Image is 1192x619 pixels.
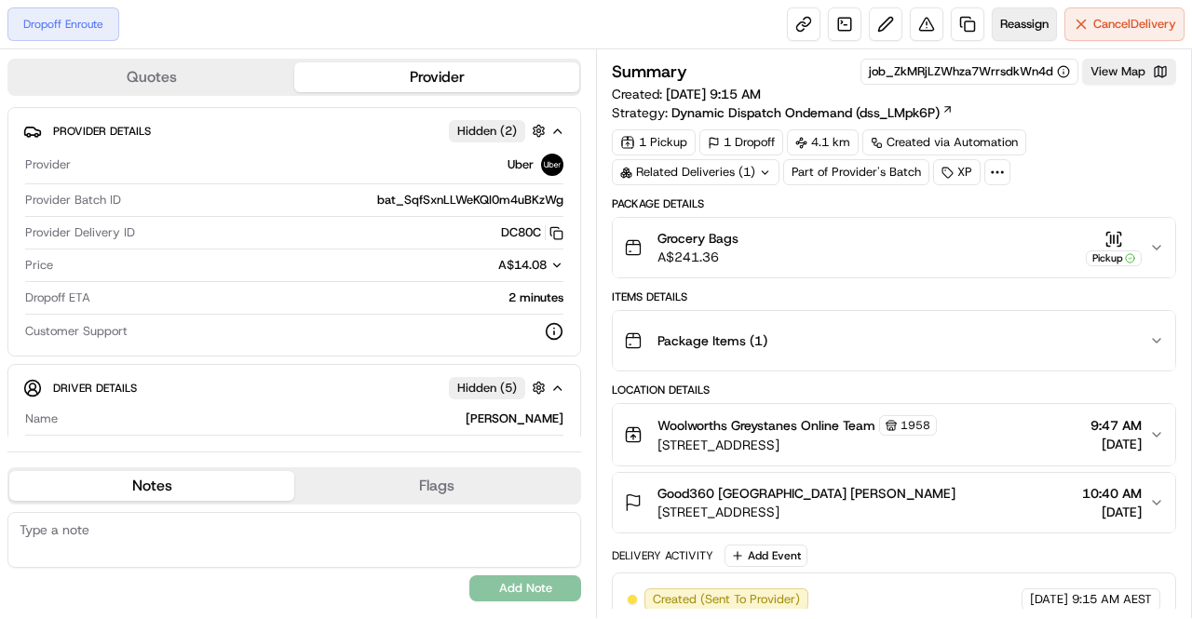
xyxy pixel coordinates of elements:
[657,436,937,454] span: [STREET_ADDRESS]
[862,129,1026,155] a: Created via Automation
[901,418,930,433] span: 1958
[1000,16,1049,33] span: Reassign
[1086,230,1142,266] button: Pickup
[457,380,517,397] span: Hidden ( 5 )
[613,311,1175,370] button: Package Items (1)
[1093,16,1176,33] span: Cancel Delivery
[612,159,779,185] div: Related Deliveries (1)
[725,545,807,567] button: Add Event
[457,123,517,140] span: Hidden ( 2 )
[25,192,121,209] span: Provider Batch ID
[23,372,565,403] button: Driver DetailsHidden (5)
[612,548,713,563] div: Delivery Activity
[657,416,875,435] span: Woolworths Greystanes Online Team
[1086,250,1142,266] div: Pickup
[53,381,137,396] span: Driver Details
[23,115,565,146] button: Provider DetailsHidden (2)
[508,156,534,173] span: Uber
[671,103,954,122] a: Dynamic Dispatch Ondemand (dss_LMpk6P)
[653,591,800,608] span: Created (Sent To Provider)
[613,218,1175,277] button: Grocery BagsA$241.36Pickup
[400,257,563,274] button: A$14.08
[25,257,53,274] span: Price
[25,289,90,306] span: Dropoff ETA
[612,63,687,80] h3: Summary
[294,62,579,92] button: Provider
[992,7,1057,41] button: Reassign
[501,224,563,241] button: DC80C
[612,85,761,103] span: Created:
[657,484,955,503] span: Good360 [GEOGRAPHIC_DATA] [PERSON_NAME]
[666,86,761,102] span: [DATE] 9:15 AM
[449,119,550,142] button: Hidden (2)
[449,376,550,399] button: Hidden (5)
[25,410,58,427] span: Name
[541,154,563,176] img: uber-new-logo.jpeg
[613,404,1175,465] button: Woolworths Greystanes Online Team1958[STREET_ADDRESS]9:47 AM[DATE]
[612,383,1176,397] div: Location Details
[612,129,696,155] div: 1 Pickup
[612,103,954,122] div: Strategy:
[498,257,547,273] span: A$14.08
[25,323,128,340] span: Customer Support
[25,156,71,173] span: Provider
[377,192,563,209] span: bat_SqfSxnLLWeKQI0m4uBKzWg
[612,289,1176,304] div: Items Details
[1064,7,1185,41] button: CancelDelivery
[1082,503,1142,521] span: [DATE]
[1082,484,1142,503] span: 10:40 AM
[1090,435,1142,453] span: [DATE]
[787,129,859,155] div: 4.1 km
[699,129,783,155] div: 1 Dropoff
[657,331,767,350] span: Package Items ( 1 )
[9,471,294,501] button: Notes
[294,471,579,501] button: Flags
[657,229,738,248] span: Grocery Bags
[1082,59,1176,85] button: View Map
[612,196,1176,211] div: Package Details
[933,159,981,185] div: XP
[1072,591,1152,608] span: 9:15 AM AEST
[53,124,151,139] span: Provider Details
[1030,591,1068,608] span: [DATE]
[671,103,940,122] span: Dynamic Dispatch Ondemand (dss_LMpk6P)
[1090,416,1142,435] span: 9:47 AM
[25,224,135,241] span: Provider Delivery ID
[869,63,1070,80] button: job_ZkMRjLZWhza7WrrsdkWn4d
[657,248,738,266] span: A$241.36
[657,503,955,521] span: [STREET_ADDRESS]
[613,473,1175,532] button: Good360 [GEOGRAPHIC_DATA] [PERSON_NAME][STREET_ADDRESS]10:40 AM[DATE]
[9,62,294,92] button: Quotes
[98,289,563,306] div: 2 minutes
[65,410,563,427] div: [PERSON_NAME]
